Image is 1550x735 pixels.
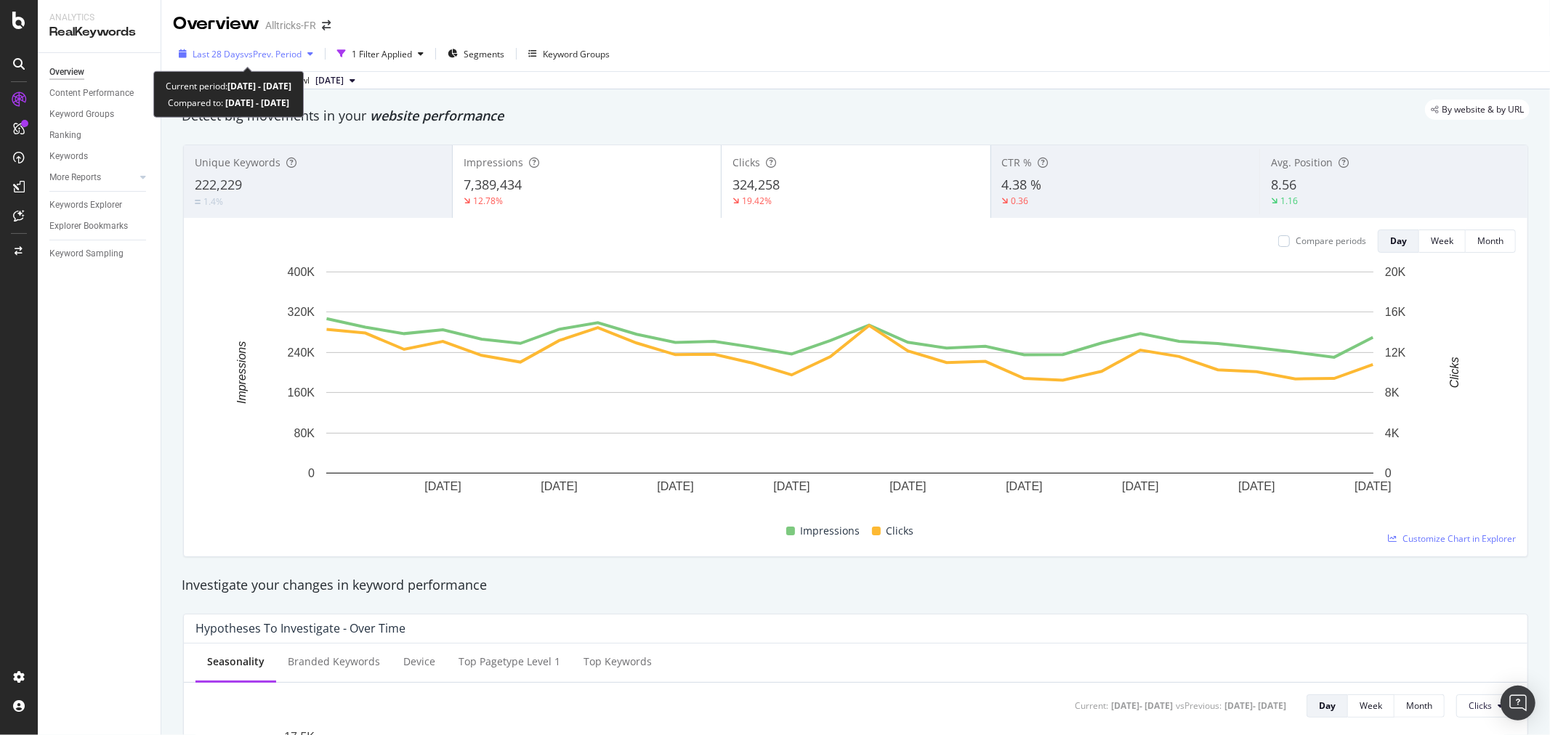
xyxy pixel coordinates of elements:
[308,467,315,479] text: 0
[1419,230,1466,253] button: Week
[203,195,223,208] div: 1.4%
[195,200,201,204] img: Equal
[1360,699,1382,712] div: Week
[1431,235,1453,247] div: Week
[195,621,405,635] div: Hypotheses to Investigate - Over Time
[1406,699,1432,712] div: Month
[732,155,760,169] span: Clicks
[352,48,412,60] div: 1 Filter Applied
[49,65,150,80] a: Overview
[195,264,1504,516] svg: A chart.
[49,24,149,41] div: RealKeywords
[195,155,280,169] span: Unique Keywords
[1456,694,1516,718] button: Clicks
[49,65,84,80] div: Overview
[49,219,150,234] a: Explorer Bookmarks
[1271,155,1333,169] span: Avg. Position
[1378,230,1419,253] button: Day
[1271,176,1296,193] span: 8.56
[49,149,150,164] a: Keywords
[49,170,101,185] div: More Reports
[1385,427,1400,439] text: 4K
[244,48,302,60] span: vs Prev. Period
[227,80,291,92] b: [DATE] - [DATE]
[49,128,150,143] a: Ranking
[182,576,1530,595] div: Investigate your changes in keyword performance
[195,176,242,193] span: 222,229
[166,78,291,94] div: Current period:
[49,170,136,185] a: More Reports
[1388,532,1516,545] a: Customize Chart in Explorer
[331,42,429,65] button: 1 Filter Applied
[1425,100,1530,120] div: legacy label
[173,42,319,65] button: Last 28 DaysvsPrev. Period
[1238,481,1275,493] text: [DATE]
[1449,357,1461,389] text: Clicks
[1348,694,1394,718] button: Week
[1385,346,1406,359] text: 12K
[1469,699,1492,712] span: Clicks
[288,386,315,399] text: 160K
[459,654,560,669] div: Top pagetype Level 1
[1402,532,1516,545] span: Customize Chart in Explorer
[1012,195,1029,207] div: 0.36
[1122,481,1158,493] text: [DATE]
[1002,176,1042,193] span: 4.38 %
[288,306,315,318] text: 320K
[1355,481,1391,493] text: [DATE]
[403,654,435,669] div: Device
[1390,235,1407,247] div: Day
[49,86,134,101] div: Content Performance
[464,176,522,193] span: 7,389,434
[49,86,150,101] a: Content Performance
[541,481,577,493] text: [DATE]
[49,219,128,234] div: Explorer Bookmarks
[522,42,615,65] button: Keyword Groups
[1477,235,1503,247] div: Month
[1501,686,1535,720] div: Open Intercom Messenger
[424,481,461,493] text: [DATE]
[464,155,523,169] span: Impressions
[473,195,503,207] div: 12.78%
[1385,467,1392,479] text: 0
[1442,105,1524,114] span: By website & by URL
[223,97,289,109] b: [DATE] - [DATE]
[442,42,510,65] button: Segments
[1385,266,1406,278] text: 20K
[288,346,315,359] text: 240K
[801,522,860,540] span: Impressions
[1002,155,1033,169] span: CTR %
[1385,306,1406,318] text: 16K
[294,427,315,439] text: 80K
[732,176,780,193] span: 324,258
[1385,386,1400,399] text: 8K
[584,654,652,669] div: Top Keywords
[49,107,150,122] a: Keyword Groups
[288,266,315,278] text: 400K
[310,72,361,89] button: [DATE]
[193,48,244,60] span: Last 28 Days
[235,341,248,404] text: Impressions
[889,481,926,493] text: [DATE]
[49,246,150,261] a: Keyword Sampling
[1296,235,1366,247] div: Compare periods
[49,107,114,122] div: Keyword Groups
[1176,699,1222,712] div: vs Previous :
[315,74,344,87] span: 2025 Sep. 29th
[1075,699,1108,712] div: Current:
[49,198,150,213] a: Keywords Explorer
[173,12,259,36] div: Overview
[265,18,316,33] div: Alltricks-FR
[1466,230,1516,253] button: Month
[464,48,504,60] span: Segments
[288,654,380,669] div: Branded Keywords
[1280,195,1298,207] div: 1.16
[1224,699,1286,712] div: [DATE] - [DATE]
[543,48,610,60] div: Keyword Groups
[322,20,331,31] div: arrow-right-arrow-left
[49,246,124,261] div: Keyword Sampling
[49,12,149,24] div: Analytics
[49,149,88,164] div: Keywords
[1319,699,1336,712] div: Day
